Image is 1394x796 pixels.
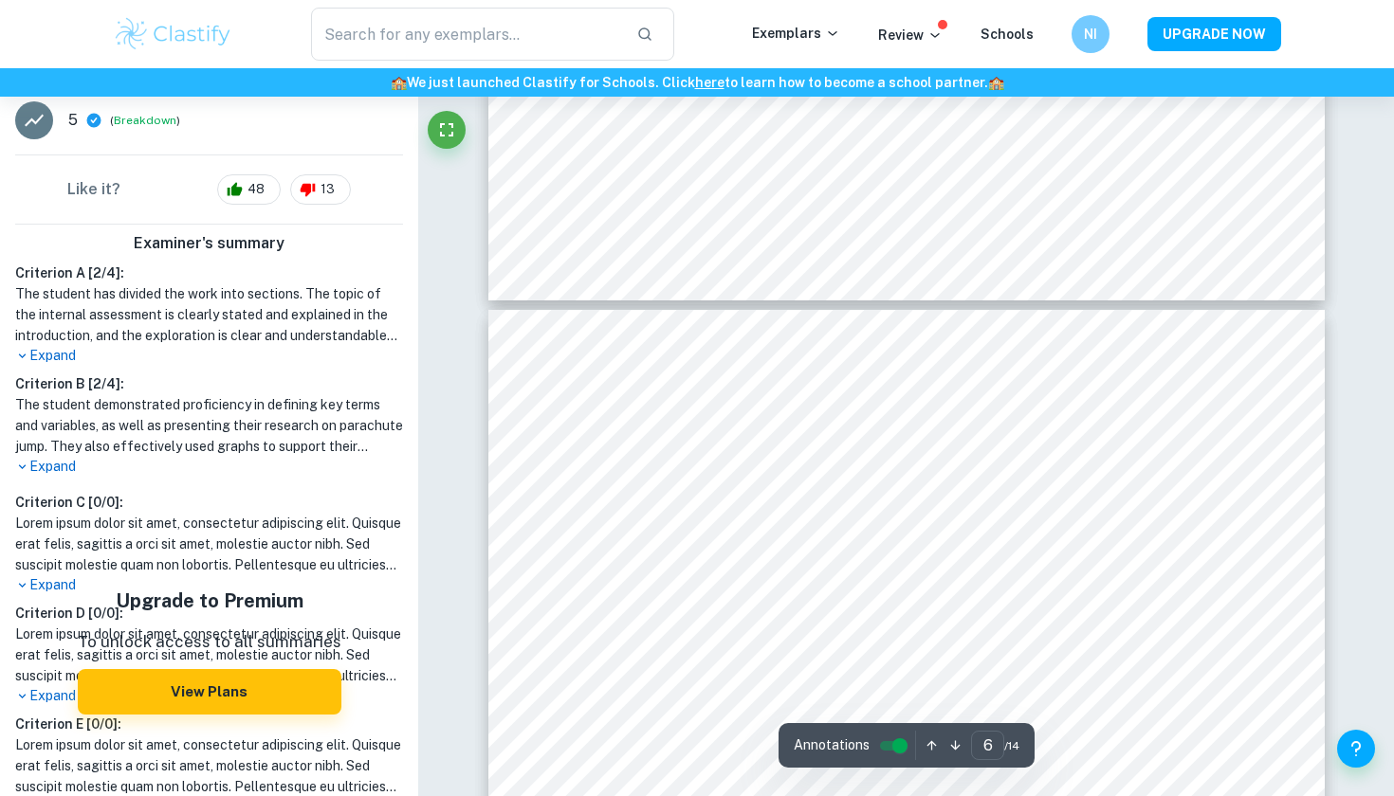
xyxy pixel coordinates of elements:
[114,112,176,129] button: Breakdown
[15,283,403,346] h1: The student has divided the work into sections. The topic of the internal assessment is clearly s...
[78,587,341,615] h5: Upgrade to Premium
[78,630,341,655] p: To unlock access to all summaries
[981,27,1034,42] a: Schools
[878,25,943,45] p: Review
[110,112,180,130] span: ( )
[1004,737,1019,754] span: / 14
[15,457,403,477] p: Expand
[391,75,407,90] span: 🏫
[310,180,345,199] span: 13
[290,174,351,205] div: 13
[68,109,78,132] p: 5
[217,174,281,205] div: 48
[1147,17,1281,51] button: UPGRADE NOW
[15,394,403,457] h1: The student demonstrated proficiency in defining key terms and variables, as well as presenting t...
[15,346,403,366] p: Expand
[237,180,275,199] span: 48
[988,75,1004,90] span: 🏫
[1337,730,1375,768] button: Help and Feedback
[752,23,840,44] p: Exemplars
[15,373,403,394] h6: Criterion B [ 2 / 4 ]:
[78,669,341,715] button: View Plans
[15,262,403,283] h6: Criterion A [ 2 / 4 ]:
[67,178,120,201] h6: Like it?
[1072,15,1110,53] button: NI
[1080,24,1102,45] h6: NI
[794,735,870,755] span: Annotations
[311,8,621,61] input: Search for any exemplars...
[4,72,1390,93] h6: We just launched Clastify for Schools. Click to learn how to become a school partner.
[428,111,466,149] button: Fullscreen
[695,75,725,90] a: here
[113,15,233,53] img: Clastify logo
[8,232,411,255] h6: Examiner's summary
